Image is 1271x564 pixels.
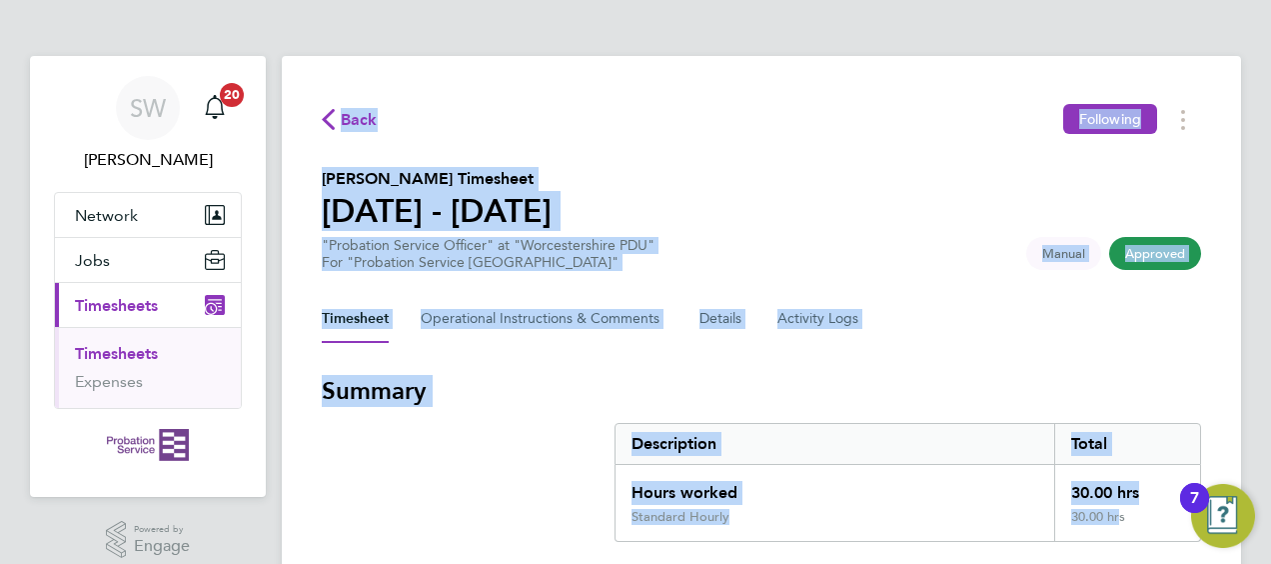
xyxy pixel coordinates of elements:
[322,191,552,231] h1: [DATE] - [DATE]
[1054,509,1200,541] div: 30.00 hrs
[699,295,745,343] button: Details
[322,107,378,132] button: Back
[615,423,1201,542] div: Summary
[1191,484,1255,548] button: Open Resource Center, 7 new notifications
[1190,498,1199,524] div: 7
[1026,237,1101,270] span: This timesheet was manually created.
[75,296,158,315] span: Timesheets
[1109,237,1201,270] span: This timesheet has been approved.
[55,283,241,327] button: Timesheets
[322,254,654,271] div: For "Probation Service [GEOGRAPHIC_DATA]"
[421,295,667,343] button: Operational Instructions & Comments
[616,465,1054,509] div: Hours worked
[632,509,729,525] div: Standard Hourly
[75,344,158,363] a: Timesheets
[134,521,190,538] span: Powered by
[55,193,241,237] button: Network
[75,206,138,225] span: Network
[220,83,244,107] span: 20
[1079,110,1141,128] span: Following
[1063,104,1157,134] button: Following
[322,375,1201,407] h3: Summary
[107,429,188,461] img: probationservice-logo-retina.png
[30,56,266,497] nav: Main navigation
[54,429,242,461] a: Go to home page
[134,538,190,555] span: Engage
[75,372,143,391] a: Expenses
[777,295,861,343] button: Activity Logs
[54,76,242,172] a: SW[PERSON_NAME]
[75,251,110,270] span: Jobs
[106,521,191,559] a: Powered byEngage
[55,238,241,282] button: Jobs
[130,95,166,121] span: SW
[195,76,235,140] a: 20
[1054,465,1200,509] div: 30.00 hrs
[322,167,552,191] h2: [PERSON_NAME] Timesheet
[1054,424,1200,464] div: Total
[322,295,389,343] button: Timesheet
[55,327,241,408] div: Timesheets
[322,237,654,271] div: "Probation Service Officer" at "Worcestershire PDU"
[54,148,242,172] span: Stephen Wood
[341,108,378,132] span: Back
[616,424,1054,464] div: Description
[1165,104,1201,135] button: Timesheets Menu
